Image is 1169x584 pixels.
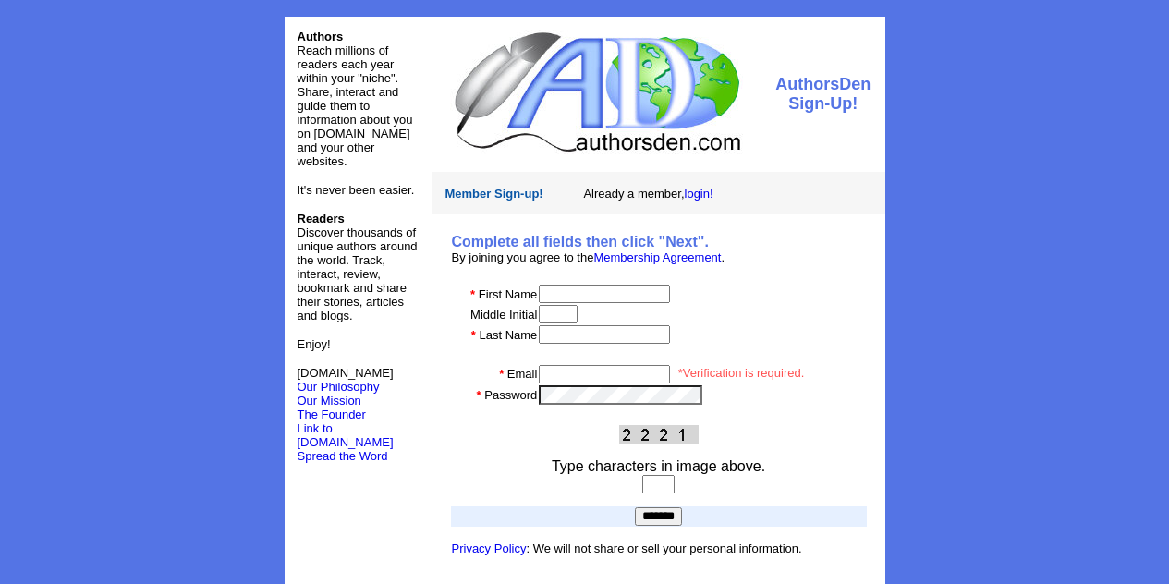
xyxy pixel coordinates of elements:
font: Authors [298,30,344,43]
font: Reach millions of readers each year within your "niche". Share, interact and guide them to inform... [298,43,413,168]
font: : We will not share or sell your personal information. [452,541,802,555]
a: Link to [DOMAIN_NAME] [298,421,394,449]
font: Already a member, [583,187,712,201]
font: Password [484,388,537,402]
img: logo.jpg [450,30,743,154]
b: Complete all fields then click "Next". [452,234,709,249]
font: [DOMAIN_NAME] [298,366,394,394]
font: Middle Initial [470,308,537,322]
font: *Verification is required. [678,366,805,380]
font: AuthorsDen Sign-Up! [775,75,871,113]
b: Readers [298,212,345,225]
font: Spread the Word [298,449,388,463]
a: Privacy Policy [452,541,527,555]
font: By joining you agree to the . [452,250,725,264]
font: First Name [479,287,538,301]
a: Our Philosophy [298,380,380,394]
a: Our Mission [298,394,361,408]
img: This Is CAPTCHA Image [619,425,699,444]
font: Discover thousands of unique authors around the world. Track, interact, review, bookmark and shar... [298,212,418,322]
font: It's never been easier. [298,183,415,197]
font: Member Sign-up! [445,187,543,201]
font: Email [507,367,538,381]
font: Last Name [479,328,537,342]
a: Spread the Word [298,447,388,463]
a: The Founder [298,408,366,421]
a: login! [685,187,713,201]
font: Enjoy! [298,337,331,351]
a: Membership Agreement [593,250,721,264]
font: Type characters in image above. [552,458,765,474]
